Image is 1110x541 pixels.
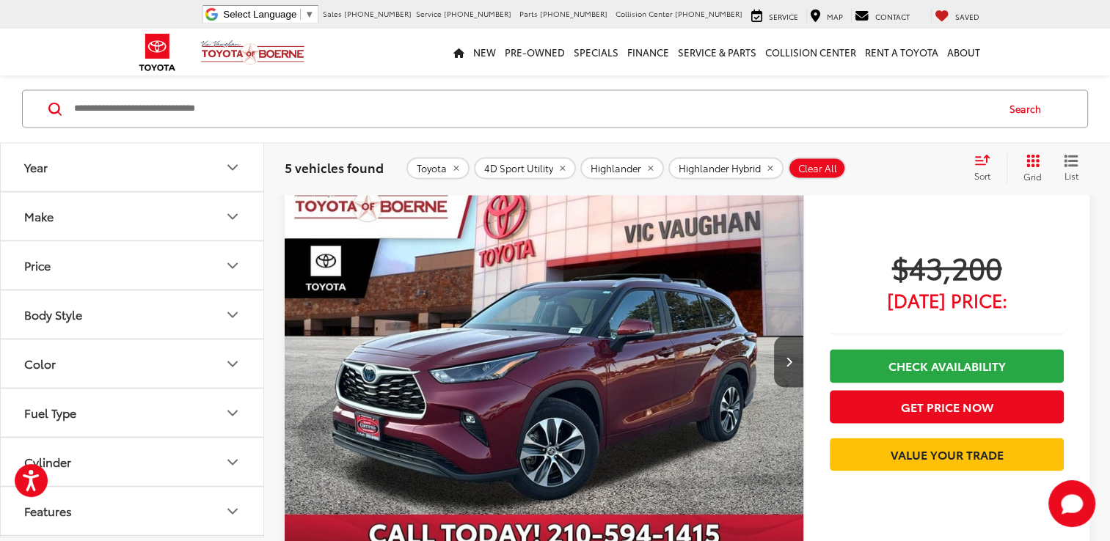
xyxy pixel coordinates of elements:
[851,8,913,23] a: Contact
[130,29,185,76] img: Toyota
[1,340,265,388] button: ColorColor
[304,9,314,20] span: ▼
[1048,480,1095,527] svg: Start Chat
[224,404,241,422] div: Fuel Type
[769,11,798,22] span: Service
[623,29,673,76] a: Finance
[580,158,664,180] button: remove Highlander
[861,29,943,76] a: Rent a Toyota
[806,8,847,23] a: Map
[996,91,1062,128] button: Search
[323,8,342,19] span: Sales
[444,8,511,19] span: [PHONE_NUMBER]
[1,144,265,191] button: YearYear
[1053,154,1089,183] button: List View
[285,159,384,177] span: 5 vehicles found
[761,29,861,76] a: Collision Center
[474,158,576,180] button: remove 4D%20Sport%20Utility
[406,158,470,180] button: remove Toyota
[540,8,607,19] span: [PHONE_NUMBER]
[449,29,469,76] a: Home
[416,8,442,19] span: Service
[300,9,301,20] span: ​
[1,291,265,339] button: Body StyleBody Style
[24,455,71,469] div: Cylinder
[774,336,803,387] button: Next image
[830,249,1064,285] span: $43,200
[224,257,241,274] div: Price
[200,40,305,65] img: Vic Vaughan Toyota of Boerne
[591,163,641,174] span: Highlander
[224,453,241,471] div: Cylinder
[24,504,72,518] div: Features
[224,502,241,520] div: Features
[24,406,76,420] div: Fuel Type
[469,29,500,76] a: New
[830,438,1064,471] a: Value Your Trade
[1,438,265,486] button: CylinderCylinder
[830,390,1064,423] button: Get Price Now
[569,29,623,76] a: Specials
[830,292,1064,307] span: [DATE] Price:
[931,8,983,23] a: My Saved Vehicles
[223,9,314,20] a: Select Language​
[224,207,241,225] div: Make
[500,29,569,76] a: Pre-Owned
[417,163,447,174] span: Toyota
[344,8,412,19] span: [PHONE_NUMBER]
[675,8,742,19] span: [PHONE_NUMBER]
[679,163,761,174] span: Highlander Hybrid
[616,8,673,19] span: Collision Center
[943,29,985,76] a: About
[1,487,265,535] button: FeaturesFeatures
[224,306,241,323] div: Body Style
[223,9,296,20] span: Select Language
[827,11,843,22] span: Map
[224,158,241,176] div: Year
[1023,171,1042,183] span: Grid
[788,158,846,180] button: Clear All
[748,8,802,23] a: Service
[73,92,996,127] input: Search by Make, Model, or Keyword
[24,357,56,371] div: Color
[830,349,1064,382] a: Check Availability
[798,163,837,174] span: Clear All
[519,8,538,19] span: Parts
[1,193,265,240] button: MakeMake
[974,170,990,183] span: Sort
[1048,480,1095,527] button: Toggle Chat Window
[955,11,979,22] span: Saved
[1,242,265,290] button: PricePrice
[24,161,48,174] div: Year
[24,210,54,224] div: Make
[967,154,1007,183] button: Select sort value
[24,308,82,322] div: Body Style
[673,29,761,76] a: Service & Parts: Opens in a new tab
[1007,154,1053,183] button: Grid View
[484,163,553,174] span: 4D Sport Utility
[668,158,784,180] button: remove Highlander%20Hybrid
[1,389,265,437] button: Fuel TypeFuel Type
[24,259,51,273] div: Price
[1064,170,1078,183] span: List
[224,355,241,372] div: Color
[875,11,910,22] span: Contact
